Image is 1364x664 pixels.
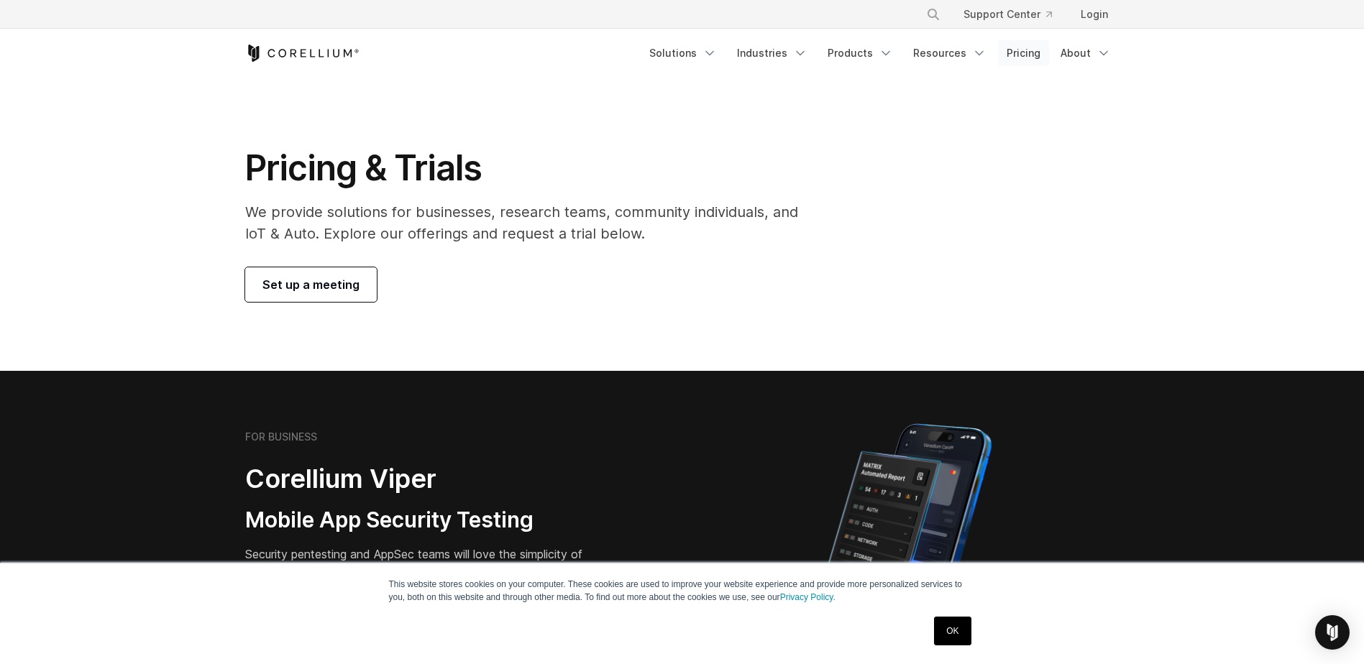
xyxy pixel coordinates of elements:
[909,1,1120,27] div: Navigation Menu
[389,578,976,604] p: This website stores cookies on your computer. These cookies are used to improve your website expe...
[245,267,377,302] a: Set up a meeting
[819,40,902,66] a: Products
[245,463,613,495] h2: Corellium Viper
[920,1,946,27] button: Search
[245,507,613,534] h3: Mobile App Security Testing
[905,40,995,66] a: Resources
[245,545,613,597] p: Security pentesting and AppSec teams will love the simplicity of automated report generation comb...
[1052,40,1120,66] a: About
[641,40,1120,66] div: Navigation Menu
[245,430,317,443] h6: FOR BUSINESS
[952,1,1063,27] a: Support Center
[998,40,1049,66] a: Pricing
[245,45,360,62] a: Corellium Home
[1069,1,1120,27] a: Login
[245,201,818,244] p: We provide solutions for businesses, research teams, community individuals, and IoT & Auto. Explo...
[262,276,360,293] span: Set up a meeting
[245,147,818,190] h1: Pricing & Trials
[728,40,816,66] a: Industries
[934,617,971,645] a: OK
[780,592,836,602] a: Privacy Policy.
[1315,615,1350,650] div: Open Intercom Messenger
[641,40,726,66] a: Solutions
